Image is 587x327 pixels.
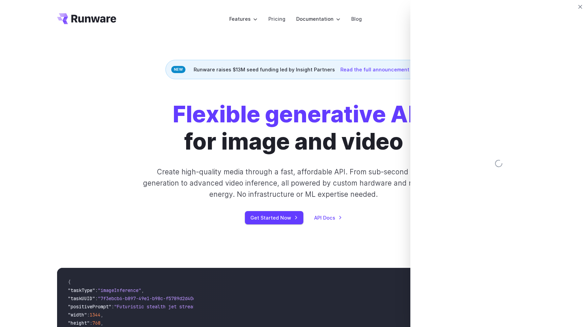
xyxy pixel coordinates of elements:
[87,312,90,318] span: :
[173,101,414,128] strong: Flexible generative AI
[268,15,285,23] a: Pricing
[95,287,98,293] span: :
[351,15,362,23] a: Blog
[95,295,98,302] span: :
[57,13,116,24] a: Go to /
[90,312,101,318] span: 1344
[68,287,95,293] span: "taskType"
[101,320,103,326] span: ,
[90,320,92,326] span: :
[68,320,90,326] span: "height"
[340,66,416,73] a: Read the full announcement
[98,287,141,293] span: "imageInference"
[111,304,114,310] span: :
[114,304,361,310] span: "Futuristic stealth jet streaking through a neon-lit cityscape with glowing purple exhaust"
[101,312,103,318] span: ,
[68,279,71,285] span: {
[68,304,111,310] span: "positivePrompt"
[165,60,422,79] div: Runware raises $13M seed funding led by Insight Partners
[245,211,303,224] a: Get Started Now
[314,214,342,222] a: API Docs
[173,101,414,155] h1: for image and video
[141,287,144,293] span: ,
[142,166,445,200] p: Create high-quality media through a fast, affordable API. From sub-second image generation to adv...
[68,295,95,302] span: "taskUUID"
[229,15,257,23] label: Features
[92,320,101,326] span: 768
[68,312,87,318] span: "width"
[98,295,201,302] span: "7f3ebcb6-b897-49e1-b98c-f5789d2d40d7"
[296,15,340,23] label: Documentation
